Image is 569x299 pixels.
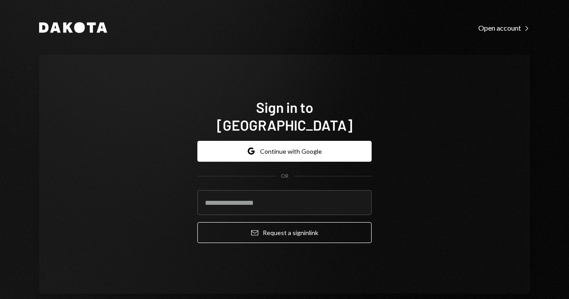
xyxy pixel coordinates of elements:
[478,23,530,32] a: Open account
[197,141,372,162] button: Continue with Google
[478,24,530,32] div: Open account
[197,98,372,134] h1: Sign in to [GEOGRAPHIC_DATA]
[281,172,289,180] div: OR
[197,222,372,243] button: Request a signinlink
